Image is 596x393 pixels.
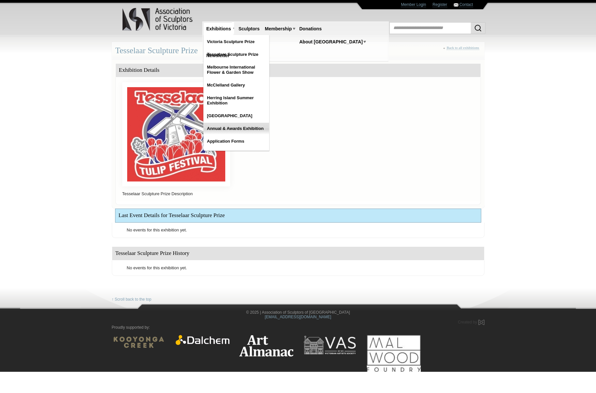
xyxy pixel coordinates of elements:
[478,320,485,325] img: Created by Marby
[204,23,233,35] a: Exhibitions
[204,92,269,109] a: Herring Island Summer Exhibition
[204,79,269,91] a: McClelland Gallery
[176,335,230,345] img: Dalchem Products
[122,7,194,32] img: logo.png
[459,2,473,7] a: Contact
[367,335,421,372] img: Mal Wood Foundry
[401,2,426,7] a: Member Login
[204,49,269,60] a: Tesselaar Sculpture Prize
[204,50,232,62] a: Newsletter
[303,335,357,355] img: Victorian Artists Society
[204,36,269,48] a: Victoria Sculpture Prize
[112,247,484,260] div: Tesselaar Sculpture Prize History
[458,320,484,324] a: Created by
[204,110,269,122] a: [GEOGRAPHIC_DATA]
[204,123,269,134] a: Annual & Awards Exhibition
[125,264,471,272] li: No events for this exhibition yet.
[454,3,458,7] img: Contact ASV
[122,82,230,186] img: 4ae6f0a5fd575ecaaf87cc38bc26fa74d90c8cce.jpg
[204,61,269,78] a: Melbourne International Flower & Garden Show
[474,24,482,32] img: Search
[265,315,331,319] a: [EMAIL_ADDRESS][DOMAIN_NAME]
[116,64,481,77] div: Exhibition Details
[443,46,481,57] div: «
[112,325,485,330] p: Proudly supported by:
[112,42,485,59] div: Tesselaar Sculpture Prize
[204,135,269,147] a: Application Forms
[125,226,471,234] li: No events for this exhibition yet.
[433,2,447,7] a: Register
[119,190,477,198] p: Tesselaar Sculpture Prize Description
[112,335,166,350] img: Kooyonga Wines
[115,209,481,222] div: Last Event Details for Tesselaar Sculpture Prize
[236,23,262,35] a: Sculptors
[297,36,366,48] a: About [GEOGRAPHIC_DATA]
[458,320,477,324] span: Created by
[447,46,479,50] a: Back to all exhibitions
[112,297,151,302] a: ↑ Scroll back to the top
[107,310,489,320] div: © 2025 | Association of Sculptors of [GEOGRAPHIC_DATA]
[297,23,324,35] a: Donations
[262,23,294,35] a: Membership
[239,335,293,356] img: Art Almanac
